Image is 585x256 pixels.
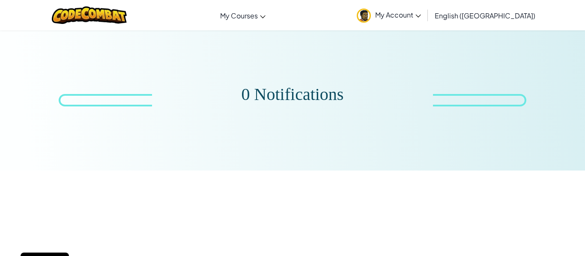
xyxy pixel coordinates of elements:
[352,2,425,29] a: My Account
[357,9,371,23] img: avatar
[435,11,535,20] span: English ([GEOGRAPHIC_DATA])
[375,10,421,19] span: My Account
[220,11,258,20] span: My Courses
[242,88,344,100] div: 0 Notifications
[430,4,540,27] a: English ([GEOGRAPHIC_DATA])
[216,4,270,27] a: My Courses
[52,6,127,24] img: CodeCombat logo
